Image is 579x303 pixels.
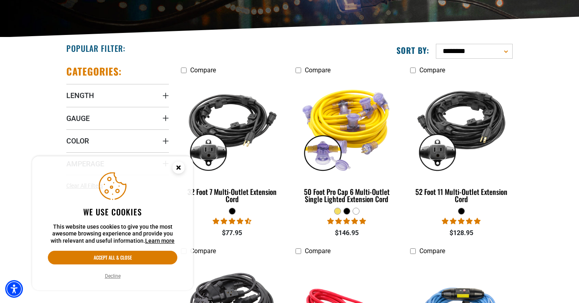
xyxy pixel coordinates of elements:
[181,188,283,203] div: 32 Foot 7 Multi-Outlet Extension Cord
[181,78,283,207] a: black 32 Foot 7 Multi-Outlet Extension Cord
[66,43,125,53] h2: Popular Filter:
[66,91,94,100] span: Length
[305,66,331,74] span: Compare
[66,84,169,106] summary: Length
[442,217,480,225] span: 4.95 stars
[410,78,513,207] a: black 52 Foot 11 Multi-Outlet Extension Cord
[48,251,177,264] button: Accept all & close
[305,247,331,255] span: Compare
[296,188,398,203] div: 50 Foot Pro Cap 6 Multi-Outlet Single Lighted Extension Cord
[48,223,177,245] p: This website uses cookies to give you the most awesome browsing experience and provide you with r...
[182,82,283,174] img: black
[32,156,193,291] aside: Cookie Consent
[213,217,251,225] span: 4.73 stars
[410,188,513,203] div: 52 Foot 11 Multi-Outlet Extension Cord
[48,207,177,217] h2: We use cookies
[419,66,445,74] span: Compare
[296,82,397,174] img: yellow
[66,129,169,152] summary: Color
[66,114,90,123] span: Gauge
[296,228,398,238] div: $146.95
[410,228,513,238] div: $128.95
[66,136,89,145] span: Color
[327,217,366,225] span: 4.80 stars
[181,228,283,238] div: $77.95
[145,237,175,244] a: Learn more
[419,247,445,255] span: Compare
[5,280,23,298] div: Accessibility Menu
[296,78,398,207] a: yellow 50 Foot Pro Cap 6 Multi-Outlet Single Lighted Extension Cord
[66,152,169,175] summary: Amperage
[103,272,123,280] button: Decline
[190,247,216,255] span: Compare
[190,66,216,74] span: Compare
[66,107,169,129] summary: Gauge
[411,82,512,174] img: black
[396,45,429,55] label: Sort by:
[66,65,122,78] h2: Categories:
